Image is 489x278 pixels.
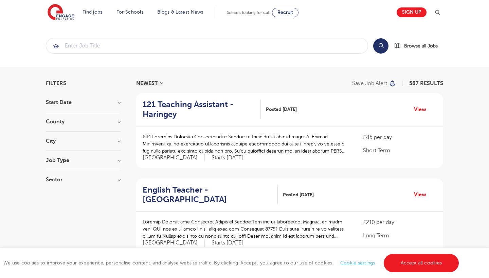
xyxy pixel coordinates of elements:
[143,154,205,161] span: [GEOGRAPHIC_DATA]
[143,239,205,246] span: [GEOGRAPHIC_DATA]
[283,191,314,198] span: Posted [DATE]
[363,146,436,155] p: Short Term
[384,254,459,272] a: Accept all cookies
[404,42,438,50] span: Browse all Jobs
[414,190,431,199] a: View
[46,138,121,144] h3: City
[227,10,271,15] span: Schools looking for staff
[143,185,272,205] h2: English Teacher - [GEOGRAPHIC_DATA]
[143,100,261,119] a: 121 Teaching Assistant - Haringey
[157,9,203,15] a: Blogs & Latest News
[272,8,298,17] a: Recruit
[46,38,368,53] input: Submit
[83,9,103,15] a: Find jobs
[394,42,443,50] a: Browse all Jobs
[143,185,278,205] a: English Teacher - [GEOGRAPHIC_DATA]
[352,81,396,86] button: Save job alert
[363,218,436,226] p: £210 per day
[48,4,74,21] img: Engage Education
[143,100,255,119] h2: 121 Teaching Assistant - Haringey
[116,9,143,15] a: For Schools
[212,154,243,161] p: Starts [DATE]
[143,133,349,155] p: 644 Loremips Dolorsita Consecte adi e Seddoe te Incididu Utlab etd magn: Al Enimad Minimveni, qu’...
[46,158,121,163] h3: Job Type
[46,177,121,182] h3: Sector
[266,106,297,113] span: Posted [DATE]
[363,133,436,141] p: £85 per day
[143,218,349,240] p: Loremip Dolorsit ame Consectet Adipis el Seddoe Tem inc ut laboreetdol Magnaal enimadm veni QUI n...
[46,81,66,86] span: Filters
[373,38,388,54] button: Search
[363,232,436,240] p: Long Term
[397,7,427,17] a: Sign up
[212,239,243,246] p: Starts [DATE]
[46,38,368,54] div: Submit
[46,119,121,124] h3: County
[277,10,293,15] span: Recruit
[340,260,375,265] a: Cookie settings
[414,105,431,114] a: View
[352,81,387,86] p: Save job alert
[3,260,460,265] span: We use cookies to improve your experience, personalise content, and analyse website traffic. By c...
[46,100,121,105] h3: Start Date
[409,80,443,86] span: 587 RESULTS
